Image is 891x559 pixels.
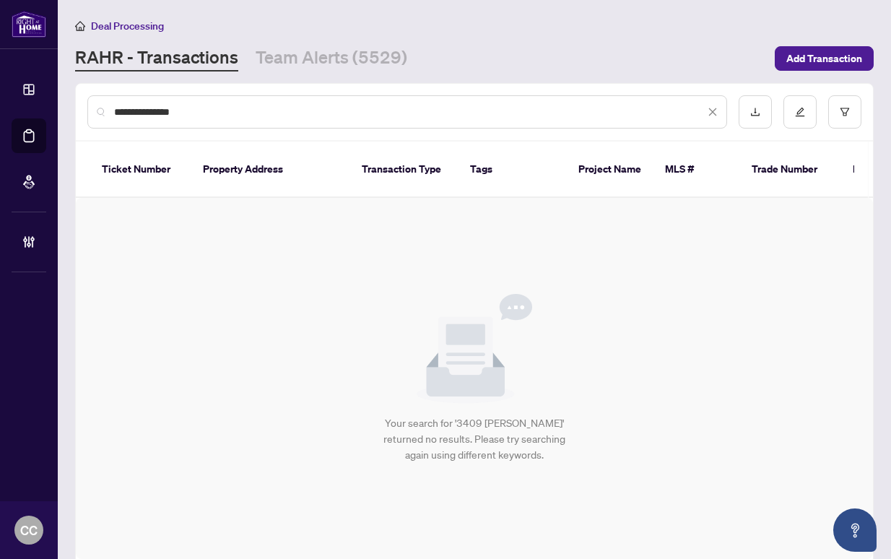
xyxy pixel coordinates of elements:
[739,95,772,129] button: download
[653,142,740,198] th: MLS #
[840,107,850,117] span: filter
[783,95,817,129] button: edit
[740,142,841,198] th: Trade Number
[567,142,653,198] th: Project Name
[350,142,458,198] th: Transaction Type
[775,46,874,71] button: Add Transaction
[12,11,46,38] img: logo
[75,21,85,31] span: home
[377,415,573,463] div: Your search for '3409 [PERSON_NAME]' returned no results. Please try searching again using differ...
[833,508,877,552] button: Open asap
[786,47,862,70] span: Add Transaction
[828,95,861,129] button: filter
[795,107,805,117] span: edit
[750,107,760,117] span: download
[417,294,532,404] img: Null State Icon
[256,45,407,71] a: Team Alerts (5529)
[708,107,718,117] span: close
[75,45,238,71] a: RAHR - Transactions
[90,142,191,198] th: Ticket Number
[91,19,164,32] span: Deal Processing
[191,142,350,198] th: Property Address
[20,520,38,540] span: CC
[458,142,567,198] th: Tags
